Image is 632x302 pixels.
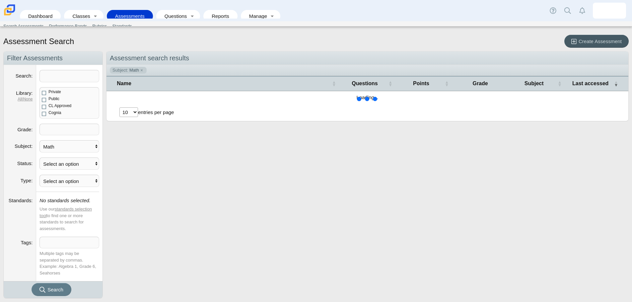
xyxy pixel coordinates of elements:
a: Carmen School of Science & Technology [3,12,17,18]
div: Use our to find one or more standards to search for assessments. [39,206,99,232]
span: Points : Activate to sort [445,80,449,87]
a: Reports [207,10,234,22]
h2: Filter Assessments [4,51,103,65]
label: Grade [17,127,33,132]
span: Subject [512,80,556,87]
a: cristian.hernandez.vZWwJa [593,3,626,19]
h1: Assessment Search [3,36,74,47]
label: Tags [21,240,33,245]
a: Toggle expanded [91,10,100,22]
a: Questions [160,10,187,22]
label: Library [16,90,33,96]
a: All [18,97,22,101]
a: Dashboard [23,10,57,22]
span: Last accessed : Activate to remove sorting [614,80,618,87]
img: Carmen School of Science & Technology [3,3,17,17]
span: Math [129,67,139,73]
i: No standards selected. [39,198,90,203]
span: Last accessed [568,80,613,87]
a: Standards [109,21,134,31]
tags: ​ [39,237,99,248]
span: Cognia [48,110,61,115]
span: Name [117,80,330,87]
a: Rubrics [90,21,109,31]
a: Subject: Math [110,67,147,74]
a: Performance Bands [46,21,90,31]
button: Search [32,283,71,296]
span: Questions [342,80,387,87]
tags: ​ [39,124,99,135]
a: Create Assessment [564,35,629,48]
td: Loading... [106,91,628,103]
span: Subject: [112,67,128,73]
a: Alerts [575,3,590,18]
div: Multiple tags may be separated by commas. Example: Algebra 1, Grade 6, Seahorses [39,250,99,276]
label: Standards [9,198,33,203]
span: Create Assessment [579,38,622,44]
span: Points [399,80,444,87]
label: Subject [15,143,33,149]
a: Toggle expanded [268,10,277,22]
label: Type [21,178,33,183]
span: Name : Activate to sort [332,80,336,87]
a: Assessments [110,10,150,22]
span: Subject : Activate to sort [558,80,562,87]
span: Questions : Activate to sort [388,80,392,87]
span: Search [47,287,63,292]
a: standards selection tool [39,207,92,218]
a: Search Assessments [1,21,46,31]
dfn: | [7,96,33,102]
a: None [23,97,33,101]
span: Public [48,96,59,101]
a: Toggle expanded [187,10,197,22]
label: Status [17,160,33,166]
span: Private [48,90,61,94]
label: Search [16,73,33,79]
a: Classes [67,10,91,22]
img: cristian.hernandez.vZWwJa [604,5,615,16]
span: CL Approved [48,103,71,108]
a: Manage [244,10,268,22]
h2: Assessment search results [106,51,628,65]
label: entries per page [138,109,174,115]
span: Grade [456,80,505,87]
